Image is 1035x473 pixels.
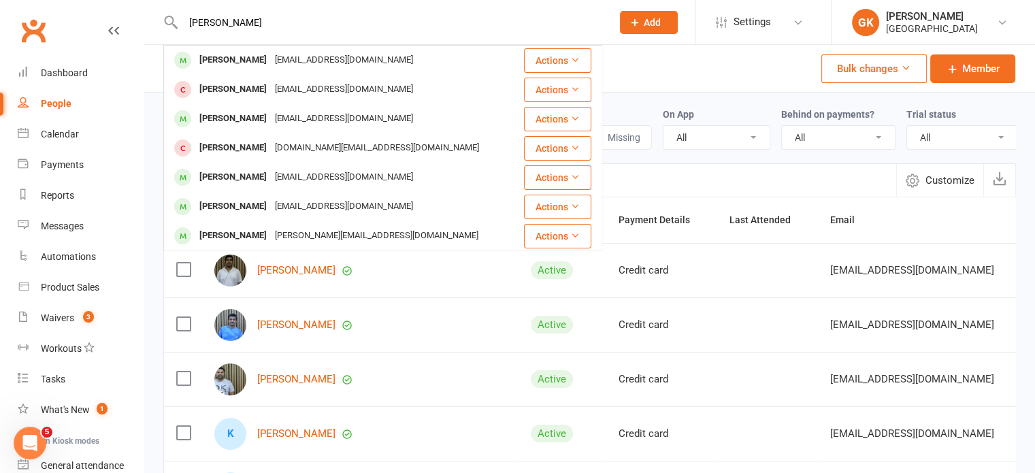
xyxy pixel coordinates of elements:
[195,50,271,70] div: [PERSON_NAME]
[195,138,271,158] div: [PERSON_NAME]
[41,282,99,293] div: Product Sales
[41,190,74,201] div: Reports
[930,54,1015,83] a: Member
[619,214,705,225] span: Payment Details
[41,343,82,354] div: Workouts
[18,180,144,211] a: Reports
[214,309,246,341] img: Manjunath
[41,159,84,170] div: Payments
[886,22,978,35] div: [GEOGRAPHIC_DATA]
[729,212,806,228] button: Last Attended
[41,221,84,231] div: Messages
[41,404,90,415] div: What's New
[18,211,144,242] a: Messages
[18,150,144,180] a: Payments
[18,119,144,150] a: Calendar
[18,88,144,119] a: People
[734,7,771,37] span: Settings
[896,164,983,197] button: Customize
[257,428,335,440] a: [PERSON_NAME]
[524,195,591,219] button: Actions
[531,316,573,333] div: Active
[271,80,417,99] div: [EMAIL_ADDRESS][DOMAIN_NAME]
[214,363,246,395] img: Manoj
[195,197,271,216] div: [PERSON_NAME]
[195,167,271,187] div: [PERSON_NAME]
[962,61,1000,77] span: Member
[41,98,71,109] div: People
[906,109,956,120] label: Trial status
[830,312,994,338] span: [EMAIL_ADDRESS][DOMAIN_NAME]
[531,425,573,442] div: Active
[619,265,705,276] div: Credit card
[531,261,573,279] div: Active
[41,312,74,323] div: Waivers
[257,374,335,385] a: [PERSON_NAME]
[195,226,271,246] div: [PERSON_NAME]
[18,333,144,364] a: Workouts
[531,370,573,388] div: Active
[524,165,591,190] button: Actions
[830,214,870,225] span: Email
[214,255,246,287] img: Gunasekaran
[619,374,705,385] div: Credit card
[97,403,108,414] span: 1
[179,13,602,32] input: Search...
[42,427,52,438] span: 5
[14,427,46,459] iframe: Intercom live chat
[18,242,144,272] a: Automations
[18,303,144,333] a: Waivers 3
[271,226,482,246] div: [PERSON_NAME][EMAIL_ADDRESS][DOMAIN_NAME]
[16,14,50,48] a: Clubworx
[41,67,88,78] div: Dashboard
[729,214,806,225] span: Last Attended
[18,272,144,303] a: Product Sales
[524,136,591,161] button: Actions
[830,257,994,283] span: [EMAIL_ADDRESS][DOMAIN_NAME]
[41,374,65,385] div: Tasks
[596,125,652,150] button: Missing
[18,58,144,88] a: Dashboard
[821,54,927,83] button: Bulk changes
[524,78,591,102] button: Actions
[83,311,94,323] span: 3
[18,395,144,425] a: What's New1
[195,109,271,129] div: [PERSON_NAME]
[663,109,694,120] label: On App
[271,197,417,216] div: [EMAIL_ADDRESS][DOMAIN_NAME]
[852,9,879,36] div: GK
[524,224,591,248] button: Actions
[781,109,874,120] label: Behind on payments?
[925,172,974,189] span: Customize
[214,418,246,450] div: Kiruba
[619,212,705,228] button: Payment Details
[830,212,870,228] button: Email
[619,319,705,331] div: Credit card
[271,109,417,129] div: [EMAIL_ADDRESS][DOMAIN_NAME]
[830,366,994,392] span: [EMAIL_ADDRESS][DOMAIN_NAME]
[644,17,661,28] span: Add
[619,428,705,440] div: Credit card
[524,107,591,131] button: Actions
[41,251,96,262] div: Automations
[830,421,994,446] span: [EMAIL_ADDRESS][DOMAIN_NAME]
[620,11,678,34] button: Add
[271,50,417,70] div: [EMAIL_ADDRESS][DOMAIN_NAME]
[257,319,335,331] a: [PERSON_NAME]
[41,129,79,140] div: Calendar
[195,80,271,99] div: [PERSON_NAME]
[41,460,124,471] div: General attendance
[18,364,144,395] a: Tasks
[271,138,483,158] div: [DOMAIN_NAME][EMAIL_ADDRESS][DOMAIN_NAME]
[886,10,978,22] div: [PERSON_NAME]
[524,48,591,73] button: Actions
[271,167,417,187] div: [EMAIL_ADDRESS][DOMAIN_NAME]
[257,265,335,276] a: [PERSON_NAME]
